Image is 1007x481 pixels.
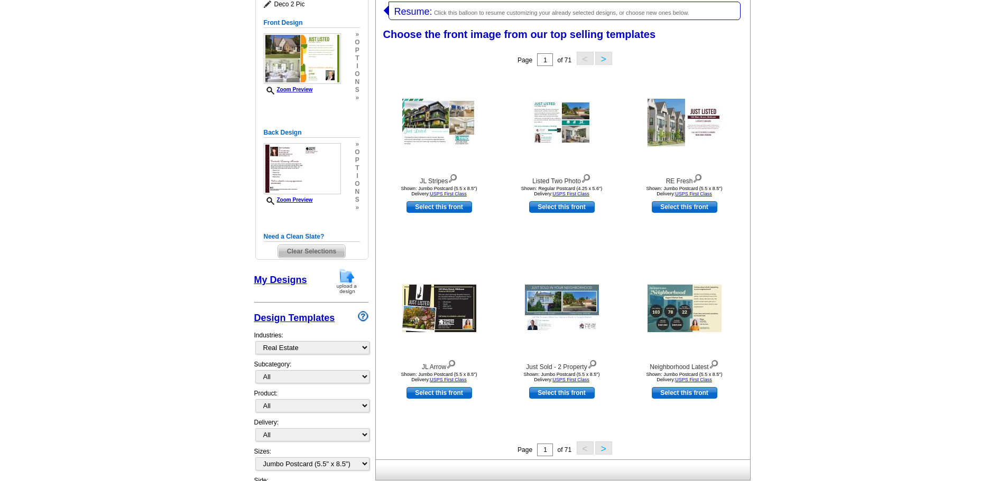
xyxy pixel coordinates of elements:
[355,180,359,188] span: o
[532,100,592,145] img: Listed Two Photo
[394,6,432,17] span: Resume:
[448,172,458,183] img: view design details
[577,441,594,455] button: <
[518,446,532,454] span: Page
[333,268,361,295] img: upload-design
[675,377,712,382] a: USPS First Class
[557,446,571,454] span: of 71
[355,172,359,180] span: i
[595,52,612,65] button: >
[595,441,612,455] button: >
[626,186,743,196] div: Shown: Jumbo Postcard (5.5 x 8.5") Delivery:
[381,372,497,382] div: Shown: Jumbo Postcard (5.5 x 8.5") Delivery:
[552,191,589,196] a: USPS First Class
[264,232,360,242] h5: Need a Clean Slate?
[525,285,599,332] img: Just Sold - 2 Property
[446,357,456,369] img: view design details
[675,191,712,196] a: USPS First Class
[254,418,368,447] div: Delivery:
[355,188,359,196] span: n
[264,197,313,203] a: Zoom Preview
[384,2,389,19] img: leftArrow.png
[381,186,497,196] div: Shown: Jumbo Postcard (5.5 x 8.5") Delivery:
[381,357,497,372] div: JL Arrow
[355,62,359,70] span: i
[430,191,467,196] a: USPS First Class
[407,201,472,213] a: use this design
[254,389,368,418] div: Product:
[652,387,717,399] a: use this design
[355,39,359,46] span: o
[355,54,359,62] span: t
[355,148,359,156] span: o
[383,29,656,40] span: Choose the front image from our top selling templates
[355,204,359,212] span: »
[355,196,359,204] span: s
[518,56,532,64] span: Page
[402,99,476,146] img: JL Stripes
[648,99,722,146] img: RE Fresh
[264,128,360,138] h5: Back Design
[264,143,341,194] img: GENPJB_Refined_sample.jpg
[264,18,360,28] h5: Front Design
[264,87,313,92] a: Zoom Preview
[355,164,359,172] span: t
[355,31,359,39] span: »
[355,78,359,86] span: n
[626,357,743,372] div: Neighborhood Latest
[529,201,595,213] a: use this design
[355,94,359,102] span: »
[264,33,341,84] img: GENREPJF_Deco_2_Photo_All.jpg
[557,56,571,64] span: of 71
[581,172,591,183] img: view design details
[648,285,722,332] img: Neighborhood Latest
[254,313,335,323] a: Design Templates
[402,285,476,332] img: JL Arrow
[355,70,359,78] span: o
[407,387,472,399] a: use this design
[254,275,307,285] a: My Designs
[529,387,595,399] a: use this design
[254,360,368,389] div: Subcategory:
[355,46,359,54] span: p
[796,235,1007,481] iframe: LiveChat chat widget
[587,357,597,369] img: view design details
[652,201,717,213] a: use this design
[626,172,743,186] div: RE Fresh
[355,86,359,94] span: s
[254,325,368,360] div: Industries:
[552,377,589,382] a: USPS First Class
[504,357,620,372] div: Just Sold - 2 Property
[434,10,689,16] span: Click this balloon to resume customizing your already selected designs, or choose new ones below.
[577,52,594,65] button: <
[254,447,368,476] div: Sizes:
[430,377,467,382] a: USPS First Class
[381,172,497,186] div: JL Stripes
[358,311,368,322] img: design-wizard-help-icon.png
[278,245,345,258] span: Clear Selections
[504,172,620,186] div: Listed Two Photo
[355,140,359,148] span: »
[504,372,620,382] div: Shown: Jumbo Postcard (5.5 x 8.5") Delivery:
[504,186,620,196] div: Shown: Regular Postcard (4.25 x 5.6") Delivery:
[626,372,743,382] div: Shown: Jumbo Postcard (5.5 x 8.5") Delivery:
[692,172,703,183] img: view design details
[709,357,719,369] img: view design details
[355,156,359,164] span: p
